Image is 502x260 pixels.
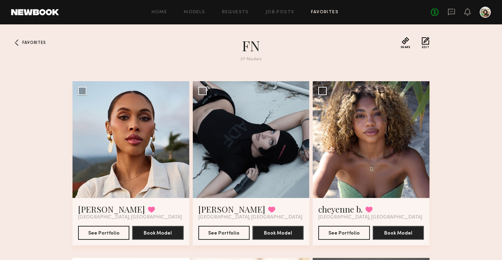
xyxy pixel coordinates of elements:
a: Book Model [252,230,304,236]
a: Models [184,10,205,15]
button: Book Model [252,226,304,240]
a: Book Model [373,230,424,236]
button: See Portfolio [318,226,370,240]
span: Edit [422,46,429,49]
a: Requests [222,10,249,15]
a: cheyenne b. [318,204,363,215]
span: [GEOGRAPHIC_DATA], [GEOGRAPHIC_DATA] [198,215,302,220]
a: Job Posts [266,10,295,15]
div: 37 Models [125,57,376,62]
button: See Portfolio [198,226,250,240]
button: Share [401,37,411,49]
span: [GEOGRAPHIC_DATA], [GEOGRAPHIC_DATA] [78,215,182,220]
a: Favorites [11,37,22,48]
button: See Portfolio [78,226,129,240]
h1: FN [125,37,376,54]
button: Book Model [132,226,183,240]
span: [GEOGRAPHIC_DATA], [GEOGRAPHIC_DATA] [318,215,422,220]
a: [PERSON_NAME] [78,204,145,215]
span: Favorites [22,41,46,45]
button: Book Model [373,226,424,240]
button: Edit [422,37,429,49]
a: Favorites [311,10,339,15]
a: Book Model [132,230,183,236]
a: Home [152,10,167,15]
a: [PERSON_NAME] [198,204,265,215]
span: Share [401,46,411,49]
